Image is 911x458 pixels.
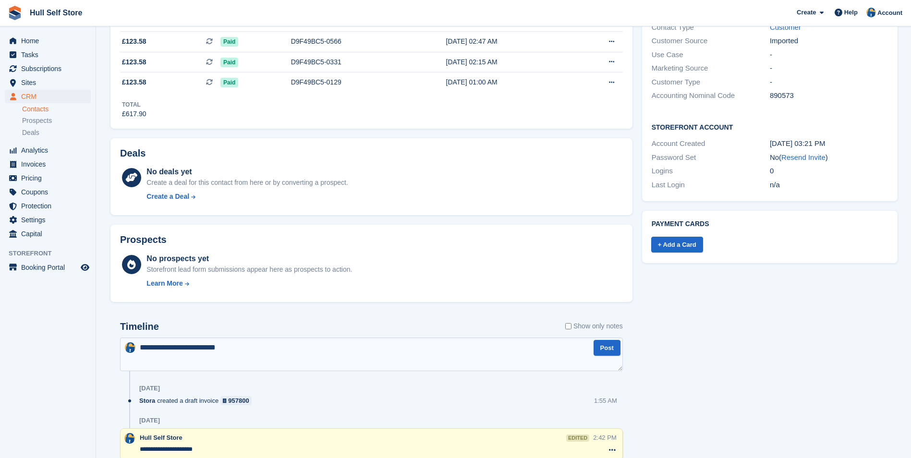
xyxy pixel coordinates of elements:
div: 1:55 AM [594,396,617,405]
div: Use Case [652,49,770,60]
h2: Prospects [120,234,167,245]
a: menu [5,185,91,199]
a: + Add a Card [651,237,703,253]
div: D9F49BC5-0331 [291,57,416,67]
span: Paid [220,78,238,87]
img: Hull Self Store [866,8,876,17]
div: D9F49BC5-0566 [291,36,416,47]
div: - [770,49,888,60]
div: Account Created [652,138,770,149]
a: Deals [22,128,91,138]
span: Coupons [21,185,79,199]
a: menu [5,34,91,48]
span: Pricing [21,171,79,185]
span: ( ) [779,153,828,161]
span: £123.58 [122,36,146,47]
a: menu [5,62,91,75]
span: Create [797,8,816,17]
a: menu [5,199,91,213]
span: Prospects [22,116,52,125]
div: [DATE] [139,385,160,392]
span: Home [21,34,79,48]
div: Total [122,100,146,109]
a: menu [5,76,91,89]
div: D9F49BC5-0129 [291,77,416,87]
span: Protection [21,199,79,213]
a: 957800 [220,396,252,405]
label: Show only notes [565,321,623,331]
a: Preview store [79,262,91,273]
h2: Timeline [120,321,159,332]
span: Account [877,8,902,18]
div: 2:42 PM [593,433,616,442]
div: [DATE] 02:15 AM [446,57,573,67]
span: £123.58 [122,77,146,87]
div: Customer Source [652,36,770,47]
div: [DATE] 02:47 AM [446,36,573,47]
div: Storefront lead form submissions appear here as prospects to action. [146,265,352,275]
div: - [770,63,888,74]
span: Hull Self Store [140,434,182,441]
a: Prospects [22,116,91,126]
a: menu [5,171,91,185]
div: [DATE] [139,417,160,424]
a: menu [5,157,91,171]
span: Storefront [9,249,96,258]
a: Contacts [22,105,91,114]
span: £123.58 [122,57,146,67]
div: [DATE] 03:21 PM [770,138,888,149]
div: Contact Type [652,22,770,33]
div: Learn More [146,278,182,289]
h2: Storefront Account [652,122,888,132]
div: Password Set [652,152,770,163]
div: - [770,77,888,88]
a: menu [5,48,91,61]
img: Hull Self Store [124,433,135,444]
div: 890573 [770,90,888,101]
div: No prospects yet [146,253,352,265]
div: Marketing Source [652,63,770,74]
span: Paid [220,58,238,67]
a: Customer [770,23,801,31]
a: Hull Self Store [26,5,86,21]
h2: Deals [120,148,146,159]
div: Create a Deal [146,192,189,202]
div: created a draft invoice [139,396,256,405]
div: No [770,152,888,163]
div: 957800 [228,396,249,405]
span: CRM [21,90,79,103]
a: menu [5,213,91,227]
div: Create a deal for this contact from here or by converting a prospect. [146,178,348,188]
span: Analytics [21,144,79,157]
a: menu [5,261,91,274]
div: [DATE] 01:00 AM [446,77,573,87]
div: Customer Type [652,77,770,88]
a: menu [5,90,91,103]
span: Booking Portal [21,261,79,274]
a: menu [5,144,91,157]
span: Stora [139,396,155,405]
h2: Payment cards [652,220,888,228]
span: Settings [21,213,79,227]
span: Deals [22,128,39,137]
span: Subscriptions [21,62,79,75]
span: Capital [21,227,79,241]
span: Paid [220,37,238,47]
div: No deals yet [146,166,348,178]
span: Sites [21,76,79,89]
a: Learn More [146,278,352,289]
a: menu [5,227,91,241]
img: Hull Self Store [125,342,135,353]
span: Invoices [21,157,79,171]
div: Logins [652,166,770,177]
div: Imported [770,36,888,47]
div: edited [566,434,589,442]
div: Last Login [652,180,770,191]
a: Resend Invite [781,153,826,161]
div: Accounting Nominal Code [652,90,770,101]
button: Post [594,340,620,356]
div: n/a [770,180,888,191]
span: Tasks [21,48,79,61]
img: stora-icon-8386f47178a22dfd0bd8f6a31ec36ba5ce8667c1dd55bd0f319d3a0aa187defe.svg [8,6,22,20]
input: Show only notes [565,321,571,331]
